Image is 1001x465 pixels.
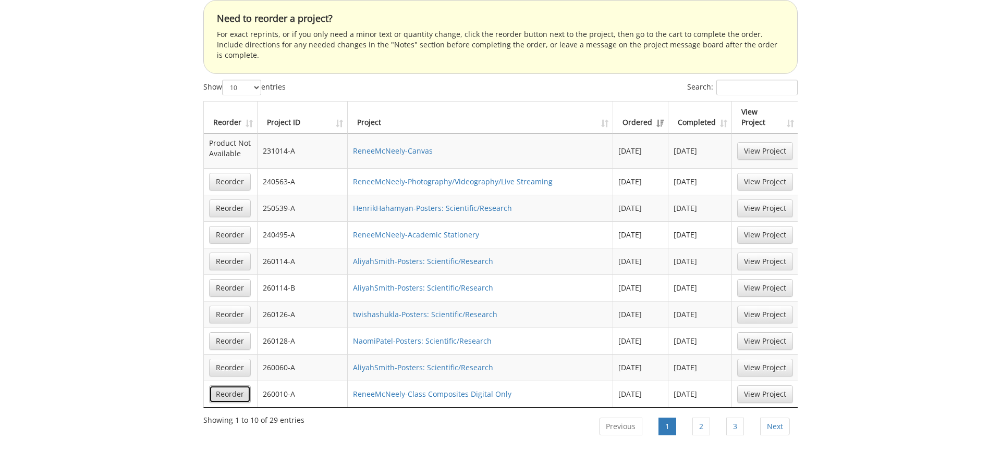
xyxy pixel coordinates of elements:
td: 250539-A [258,195,348,221]
td: [DATE] [668,381,732,407]
td: 260126-A [258,301,348,328]
td: [DATE] [613,301,668,328]
a: View Project [737,359,793,376]
td: 260114-B [258,274,348,301]
a: Reorder [209,385,251,403]
td: [DATE] [613,195,668,221]
a: twishashukla-Posters: Scientific/Research [353,309,497,319]
a: HenrikHahamyan-Posters: Scientific/Research [353,203,512,213]
select: Showentries [222,80,261,95]
th: Project: activate to sort column ascending [348,102,613,133]
a: View Project [737,173,793,191]
input: Search: [716,80,798,95]
th: Ordered: activate to sort column ascending [613,102,668,133]
a: AliyahSmith-Posters: Scientific/Research [353,256,493,266]
a: 2 [692,418,710,435]
h4: Need to reorder a project? [217,14,784,24]
td: [DATE] [613,328,668,354]
td: [DATE] [613,133,668,168]
a: 3 [726,418,744,435]
a: View Project [737,306,793,323]
a: Previous [599,418,642,435]
td: [DATE] [613,381,668,407]
td: [DATE] [668,221,732,248]
label: Show entries [203,80,286,95]
td: [DATE] [668,195,732,221]
td: [DATE] [668,168,732,195]
th: View Project: activate to sort column ascending [732,102,798,133]
a: View Project [737,385,793,403]
a: View Project [737,253,793,270]
td: [DATE] [613,221,668,248]
a: Reorder [209,359,251,376]
th: Project ID: activate to sort column ascending [258,102,348,133]
a: Reorder [209,173,251,191]
a: View Project [737,142,793,160]
td: 260114-A [258,248,348,274]
label: Search: [687,80,798,95]
div: Showing 1 to 10 of 29 entries [203,411,304,425]
a: NaomiPatel-Posters: Scientific/Research [353,336,492,346]
td: [DATE] [613,274,668,301]
a: Reorder [209,199,251,217]
a: View Project [737,332,793,350]
a: ReneeMcNeely-Class Composites Digital Only [353,389,511,399]
td: [DATE] [668,328,732,354]
a: Reorder [209,253,251,270]
td: [DATE] [668,274,732,301]
td: 240495-A [258,221,348,248]
td: [DATE] [668,133,732,168]
a: ReneeMcNeely-Canvas [353,146,433,156]
a: Reorder [209,226,251,244]
a: View Project [737,199,793,217]
a: AliyahSmith-Posters: Scientific/Research [353,362,493,372]
a: 1 [658,418,676,435]
p: Product Not Available [209,138,252,159]
td: [DATE] [668,248,732,274]
a: Reorder [209,332,251,350]
a: View Project [737,226,793,244]
td: 231014-A [258,133,348,168]
a: View Project [737,279,793,297]
a: AliyahSmith-Posters: Scientific/Research [353,283,493,293]
td: [DATE] [668,301,732,328]
a: ReneeMcNeely-Photography/Videography/Live Streaming [353,177,553,186]
td: [DATE] [668,354,732,381]
th: Reorder: activate to sort column ascending [204,102,258,133]
th: Completed: activate to sort column ascending [668,102,732,133]
a: Next [760,418,790,435]
td: 260060-A [258,354,348,381]
a: Reorder [209,279,251,297]
td: 260128-A [258,328,348,354]
td: [DATE] [613,354,668,381]
td: 240563-A [258,168,348,195]
td: 260010-A [258,381,348,407]
a: ReneeMcNeely-Academic Stationery [353,230,479,240]
td: [DATE] [613,168,668,195]
a: Reorder [209,306,251,323]
p: For exact reprints, or if you only need a minor text or quantity change, click the reorder button... [217,29,784,60]
td: [DATE] [613,248,668,274]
